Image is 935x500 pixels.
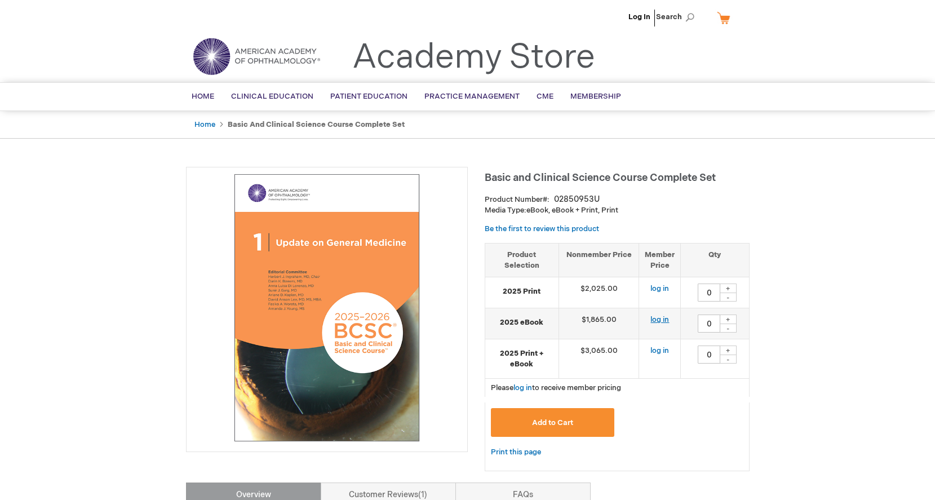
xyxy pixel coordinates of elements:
div: - [720,355,737,364]
span: Clinical Education [231,92,313,101]
a: Be the first to review this product [485,224,599,233]
a: Log In [628,12,650,21]
strong: 2025 eBook [491,317,553,328]
span: Home [192,92,214,101]
strong: 2025 Print [491,286,553,297]
img: Basic and Clinical Science Course Complete Set [192,173,462,443]
a: Home [194,120,215,129]
a: Academy Store [352,37,595,78]
div: - [720,324,737,333]
td: $2,025.00 [559,277,639,308]
div: - [720,293,737,302]
div: 02850953U [554,194,600,205]
strong: Product Number [485,195,550,204]
span: Practice Management [424,92,520,101]
input: Qty [698,346,720,364]
a: log in [650,284,669,293]
div: + [720,284,737,293]
p: eBook, eBook + Print, Print [485,205,750,216]
div: + [720,346,737,355]
td: $1,865.00 [559,308,639,339]
span: Membership [570,92,621,101]
div: + [720,315,737,324]
th: Product Selection [485,243,559,277]
strong: Basic and Clinical Science Course Complete Set [228,120,405,129]
button: Add to Cart [491,408,615,437]
a: Print this page [491,445,541,459]
th: Nonmember Price [559,243,639,277]
span: 1 [418,490,427,499]
span: Patient Education [330,92,407,101]
input: Qty [698,315,720,333]
input: Qty [698,284,720,302]
th: Member Price [639,243,681,277]
strong: 2025 Print + eBook [491,348,553,369]
a: log in [513,383,532,392]
td: $3,065.00 [559,339,639,379]
span: Please to receive member pricing [491,383,621,392]
th: Qty [681,243,749,277]
a: log in [650,315,669,324]
span: Basic and Clinical Science Course Complete Set [485,172,716,184]
span: CME [537,92,553,101]
span: Search [656,6,699,28]
a: log in [650,346,669,355]
span: Add to Cart [532,418,573,427]
strong: Media Type: [485,206,526,215]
